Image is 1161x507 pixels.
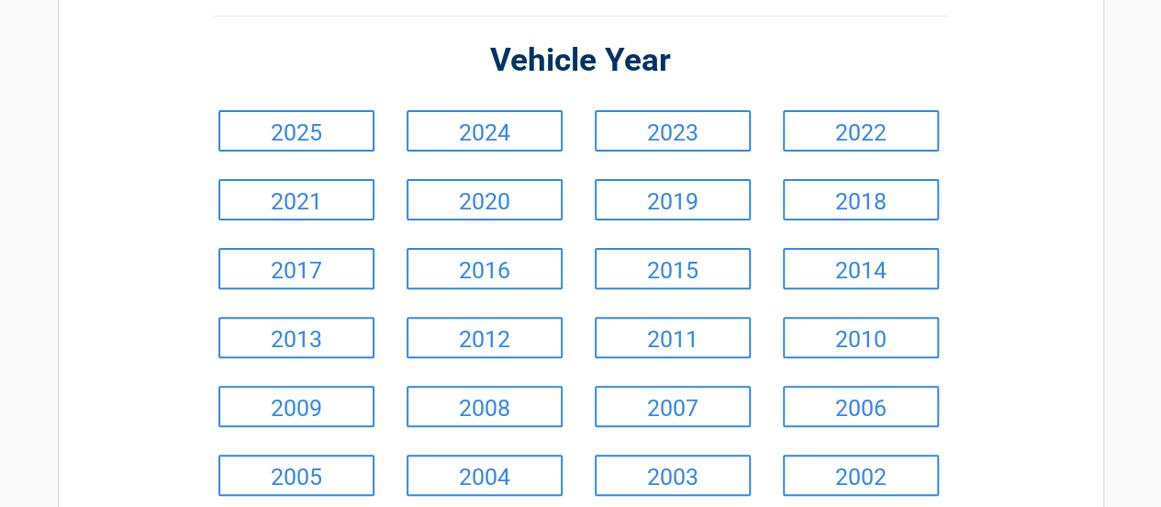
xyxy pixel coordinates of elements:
[595,317,751,358] a: 2011
[407,248,563,289] a: 2016
[407,179,563,220] a: 2020
[783,386,939,427] a: 2006
[595,455,751,496] a: 2003
[783,110,939,152] a: 2022
[595,110,751,152] a: 2023
[595,386,751,427] a: 2007
[783,248,939,289] a: 2014
[783,317,939,358] a: 2010
[595,179,751,220] a: 2019
[407,386,563,427] a: 2008
[218,317,374,358] a: 2013
[783,455,939,496] a: 2002
[407,110,563,152] a: 2024
[407,317,563,358] a: 2012
[783,179,939,220] a: 2018
[407,455,563,496] a: 2004
[218,179,374,220] a: 2021
[218,248,374,289] a: 2017
[214,39,948,83] h2: Vehicle Year
[218,110,374,152] a: 2025
[595,248,751,289] a: 2015
[218,386,374,427] a: 2009
[218,455,374,496] a: 2005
